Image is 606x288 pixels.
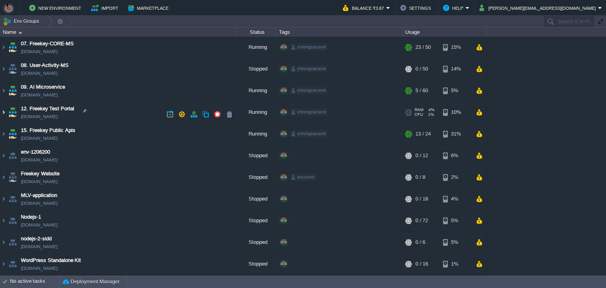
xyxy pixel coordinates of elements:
a: [DOMAIN_NAME] [21,115,58,123]
button: [PERSON_NAME][EMAIL_ADDRESS][DOMAIN_NAME] [479,3,598,13]
button: Deployment Manager [63,278,120,286]
a: [DOMAIN_NAME] [21,158,58,166]
div: 6% [443,147,469,169]
a: [DOMAIN_NAME] [21,137,58,145]
a: [DOMAIN_NAME] [21,202,58,210]
div: Status [238,28,276,37]
div: 5 / 60 [415,82,428,104]
div: shiningstaramit [290,46,327,53]
span: env-1206200 [21,151,50,158]
div: Stopped [237,147,277,169]
div: Usage [403,28,486,37]
a: [DOMAIN_NAME] [21,267,58,275]
div: shiningstaramit [290,111,327,118]
button: Settings [400,3,433,13]
a: Freekey Website [21,172,60,180]
img: AMDAwAAAACH5BAEAAAAALAAAAAABAAEAAAICRAEAOw== [0,212,7,234]
img: AMDAwAAAACH5BAEAAAAALAAAAAABAAEAAAICRAEAOw== [7,169,18,190]
a: [DOMAIN_NAME] [21,93,58,101]
div: 0 / 12 [415,147,428,169]
div: Running [237,39,277,60]
div: Running [237,104,277,125]
div: shiningstaramit [290,89,327,97]
a: 09. AI Microservice [21,85,65,93]
div: 4% [443,191,469,212]
img: AMDAwAAAACH5BAEAAAAALAAAAAABAAEAAAICRAEAOw== [7,126,18,147]
div: 15% [443,39,469,60]
span: nodejs-2-sidd [21,237,52,245]
button: Help [443,3,466,13]
div: 13 / 24 [415,126,431,147]
img: AMDAwAAAACH5BAEAAAAALAAAAAABAAEAAAICRAEAOw== [7,61,18,82]
div: 5% [443,212,469,234]
a: [DOMAIN_NAME] [21,72,58,80]
a: [DOMAIN_NAME] [21,223,58,231]
div: 14% [443,61,469,82]
button: Marketplace [128,3,171,13]
div: Stopped [237,212,277,234]
a: 12. Freekey Test Portal [21,107,74,115]
img: AMDAwAAAACH5BAEAAAAALAAAAAABAAEAAAICRAEAOw== [7,82,18,104]
a: [DOMAIN_NAME] [21,180,58,188]
div: shiningstaramit [290,133,327,140]
img: AMDAwAAAACH5BAEAAAAALAAAAAABAAEAAAICRAEAOw== [7,191,18,212]
div: Stopped [237,169,277,190]
img: AMDAwAAAACH5BAEAAAAALAAAAAABAAEAAAICRAEAOw== [7,212,18,234]
button: Import [91,3,121,13]
span: 1% [426,115,434,119]
a: [DOMAIN_NAME] [21,50,58,58]
div: accounts [290,176,316,183]
div: Name [1,28,237,37]
button: Balance ₹3.87 [343,3,386,13]
div: 0 / 50 [415,61,428,82]
img: AMDAwAAAACH5BAEAAAAALAAAAAABAAEAAAICRAEAOw== [0,61,7,82]
a: 07. Freekey-CORE-MS [21,42,74,50]
div: 2% [443,169,469,190]
div: 0 / 16 [415,256,428,277]
div: 1% [443,256,469,277]
a: 15. Freekey Public Apis [21,129,75,137]
div: 0 / 18 [415,191,428,212]
a: Nodejs-1 [21,216,41,223]
div: Stopped [237,256,277,277]
div: 31% [443,126,469,147]
button: New Environment [29,3,84,13]
img: AMDAwAAAACH5BAEAAAAALAAAAAABAAEAAAICRAEAOw== [0,126,7,147]
img: AMDAwAAAACH5BAEAAAAALAAAAAABAAEAAAICRAEAOw== [0,147,7,169]
div: Stopped [237,61,277,82]
div: 10% [443,104,469,125]
img: AMDAwAAAACH5BAEAAAAALAAAAAABAAEAAAICRAEAOw== [7,39,18,60]
img: AMDAwAAAACH5BAEAAAAALAAAAAABAAEAAAICRAEAOw== [7,234,18,255]
span: RAM [415,110,423,115]
img: AMDAwAAAACH5BAEAAAAALAAAAAABAAEAAAICRAEAOw== [0,104,7,125]
img: AMDAwAAAACH5BAEAAAAALAAAAAABAAEAAAICRAEAOw== [7,104,18,125]
span: CPU [415,115,423,119]
a: 08. User-Activity-MS [21,64,69,72]
span: 4% [426,110,434,115]
div: No active tasks [10,275,59,288]
div: Running [237,126,277,147]
div: Tags [277,28,402,37]
img: AMDAwAAAACH5BAEAAAAALAAAAAABAAEAAAICRAEAOw== [0,39,7,60]
a: MLV-application [21,194,57,202]
img: AMDAwAAAACH5BAEAAAAALAAAAAABAAEAAAICRAEAOw== [0,256,7,277]
img: AMDAwAAAACH5BAEAAAAALAAAAAABAAEAAAICRAEAOw== [7,147,18,169]
img: AMDAwAAAACH5BAEAAAAALAAAAAABAAEAAAICRAEAOw== [19,32,22,33]
div: 23 / 50 [415,39,431,60]
div: 5% [443,82,469,104]
div: Running [237,82,277,104]
a: WordPress Standalone Kit [21,259,81,267]
img: AMDAwAAAACH5BAEAAAAALAAAAAABAAEAAAICRAEAOw== [0,82,7,104]
div: 0 / 8 [415,169,425,190]
img: Bitss Techniques [3,2,15,14]
div: 0 / 6 [415,234,425,255]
